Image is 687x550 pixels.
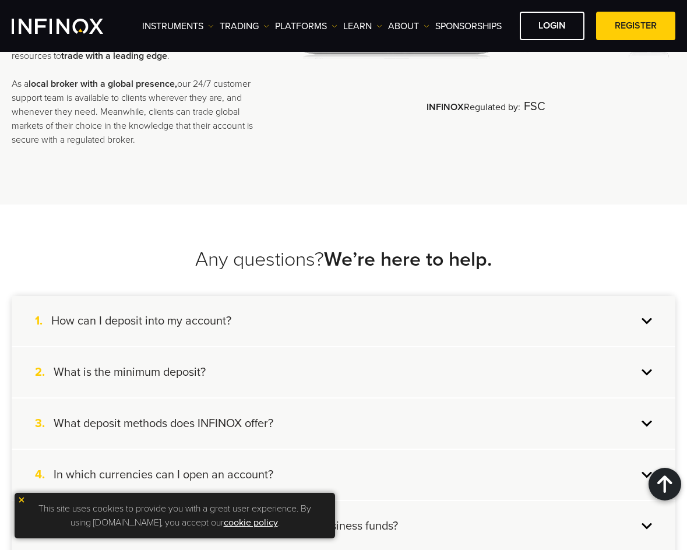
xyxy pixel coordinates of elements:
[17,496,26,504] img: yellow close icon
[220,19,269,33] a: TRADING
[520,12,584,40] a: LOGIN
[35,365,54,380] span: 2.
[12,19,131,34] a: INFINOX Logo
[343,19,382,33] a: Learn
[12,77,264,147] p: As a our 24/7 customer support team is available to clients wherever they are, and whenever they ...
[224,517,278,528] a: cookie policy
[35,313,51,329] span: 1.
[54,365,206,380] h4: What is the minimum deposit?
[12,21,264,63] p: Our award-winning platforms provide a sleek and seamless journey from order to execution, with al...
[142,19,214,33] a: Instruments
[324,248,492,272] strong: We’re here to help.
[54,416,273,431] h4: What deposit methods does INFINOX offer?
[61,50,167,62] strong: trade with a leading edge
[51,313,231,329] h4: How can I deposit into my account?
[524,100,545,114] span: FSC
[388,19,429,33] a: ABOUT
[29,78,177,90] strong: local broker with a global presence,
[12,248,675,272] h2: Any questions?
[435,19,502,33] a: SPONSORSHIPS
[427,101,464,113] strong: INFINOX
[297,98,675,115] div: Regulated by:
[35,467,54,482] span: 4.
[275,19,337,33] a: PLATFORMS
[35,416,54,431] span: 3.
[596,12,675,40] a: REGISTER
[20,499,329,533] p: This site uses cookies to provide you with a great user experience. By using [DOMAIN_NAME], you a...
[54,467,273,482] h4: In which currencies can I open an account?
